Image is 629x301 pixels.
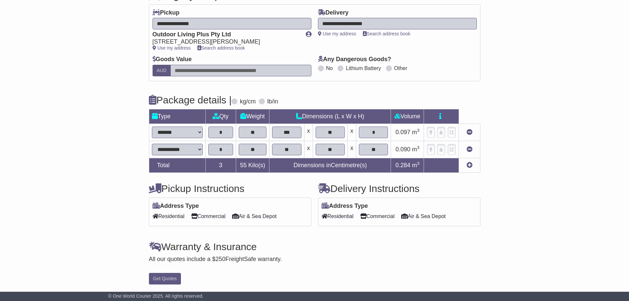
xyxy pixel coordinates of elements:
[326,65,333,71] label: No
[269,158,391,172] td: Dimensions in Centimetre(s)
[240,98,256,105] label: kg/cm
[153,31,299,38] div: Outdoor Living Plus Pty Ltd
[267,98,278,105] label: lb/in
[467,162,472,169] a: Add new item
[206,109,236,124] td: Qty
[346,65,381,71] label: Lithium Battery
[417,128,420,133] sup: 3
[360,211,395,221] span: Commercial
[467,129,472,135] a: Remove this item
[149,109,206,124] td: Type
[149,94,232,105] h4: Package details |
[216,256,226,262] span: 250
[391,109,424,124] td: Volume
[304,141,313,158] td: x
[149,158,206,172] td: Total
[467,146,472,153] a: Remove this item
[318,9,349,17] label: Delivery
[412,146,420,153] span: m
[396,129,410,135] span: 0.097
[240,162,247,169] span: 55
[322,211,354,221] span: Residential
[348,141,356,158] td: x
[153,65,171,76] label: AUD
[149,256,480,263] div: All our quotes include a $ FreightSafe warranty.
[232,211,277,221] span: Air & Sea Depot
[269,109,391,124] td: Dimensions (L x W x H)
[363,31,410,36] a: Search address book
[153,45,191,51] a: Use my address
[417,145,420,150] sup: 3
[396,162,410,169] span: 0.284
[197,45,245,51] a: Search address book
[153,9,180,17] label: Pickup
[412,129,420,135] span: m
[318,183,480,194] h4: Delivery Instructions
[412,162,420,169] span: m
[417,161,420,166] sup: 3
[236,109,269,124] td: Weight
[318,56,391,63] label: Any Dangerous Goods?
[149,183,311,194] h4: Pickup Instructions
[396,146,410,153] span: 0.090
[149,273,181,284] button: Get Quotes
[322,203,368,210] label: Address Type
[153,38,299,46] div: [STREET_ADDRESS][PERSON_NAME]
[153,211,185,221] span: Residential
[401,211,446,221] span: Air & Sea Depot
[236,158,269,172] td: Kilo(s)
[304,124,313,141] td: x
[348,124,356,141] td: x
[318,31,356,36] a: Use my address
[153,203,199,210] label: Address Type
[191,211,226,221] span: Commercial
[394,65,407,71] label: Other
[149,241,480,252] h4: Warranty & Insurance
[206,158,236,172] td: 3
[153,56,192,63] label: Goods Value
[108,293,204,299] span: © One World Courier 2025. All rights reserved.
